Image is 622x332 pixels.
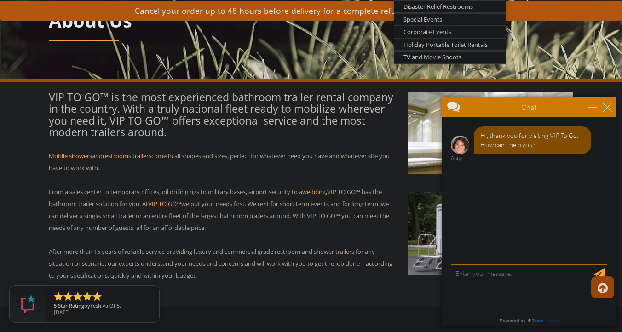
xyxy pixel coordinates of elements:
[302,188,327,196] a: wedding,
[49,152,92,160] a: Mobile showers
[54,303,152,309] span: by
[49,186,394,234] p: From a sales center to temporary offices, oil drilling rigs to military bases, airport security t...
[82,291,93,302] li: 
[53,291,64,302] li: 
[92,291,103,302] li: 
[394,39,497,51] a: Holiday Portable Toilet Rentals
[394,1,482,12] a: Disaster Relief Restrooms
[54,309,70,315] span: [DATE]
[148,200,181,208] a: VIP TO GO™
[54,302,57,309] span: 5
[394,14,451,25] a: Special Events
[58,302,84,309] span: Star Rating
[436,91,622,332] iframe: Live Chat Box
[49,11,573,31] h1: About Us
[103,152,151,160] a: restrooms trailers
[72,291,83,302] li: 
[19,295,37,313] img: Review Rating
[49,150,394,174] p: and come in all shapes and sizes, perfect for whatever need you have and whatever site you have t...
[408,192,573,275] img: About Us - VIPTOGO
[394,26,461,38] a: Corporate Events
[63,291,74,302] li: 
[408,92,573,174] img: About Us - VIPTOGO
[90,302,121,309] span: Yeshiva Of S.
[49,246,394,281] p: After more than 15 years of reliable service providing luxury and commercial grade restroom and s...
[394,52,471,63] a: TV and Movie Shoots
[49,92,394,138] h3: VIP TO GO™ is the most experienced bathroom trailer rental company in the country. With a truly n...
